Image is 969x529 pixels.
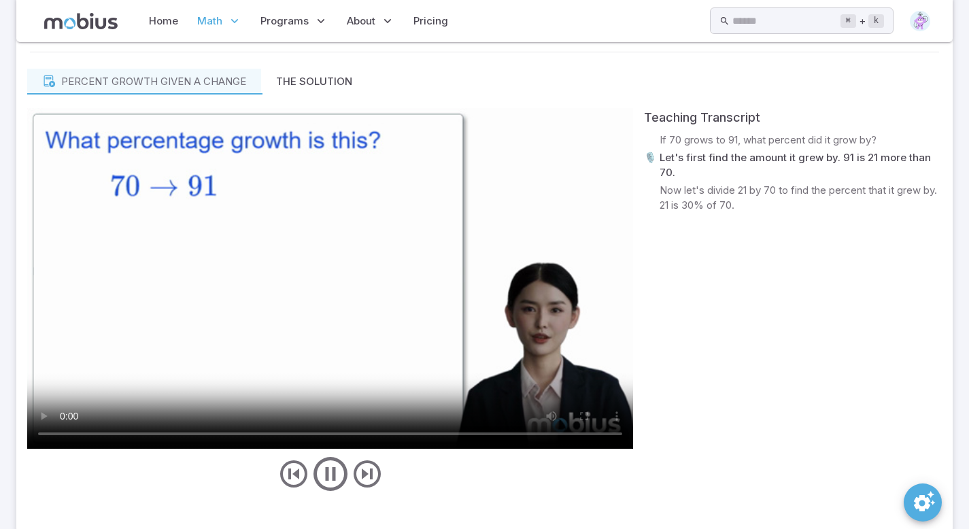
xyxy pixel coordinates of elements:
[660,183,942,213] p: Now let's divide 21 by 70 to find the percent that it grew by. 21 is 30% of 70.
[910,11,930,31] img: diamond.svg
[260,14,309,29] span: Programs
[277,458,310,490] button: previous
[261,69,367,95] button: The Solution
[904,483,942,522] button: SpeedDial teaching preferences
[61,74,246,89] p: Percent growth given a change
[840,13,884,29] div: +
[310,454,351,494] button: play/pause/restart
[409,5,452,37] a: Pricing
[145,5,182,37] a: Home
[840,14,856,28] kbd: ⌘
[644,150,657,180] p: 🎙️
[351,458,384,490] button: next
[347,14,375,29] span: About
[660,150,942,180] p: Let's first find the amount it grew by. 91 is 21 more than 70.
[868,14,884,28] kbd: k
[660,133,877,148] p: If 70 grows to 91, what percent did it grow by?
[644,108,942,127] div: Teaching Transcript
[197,14,222,29] span: Math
